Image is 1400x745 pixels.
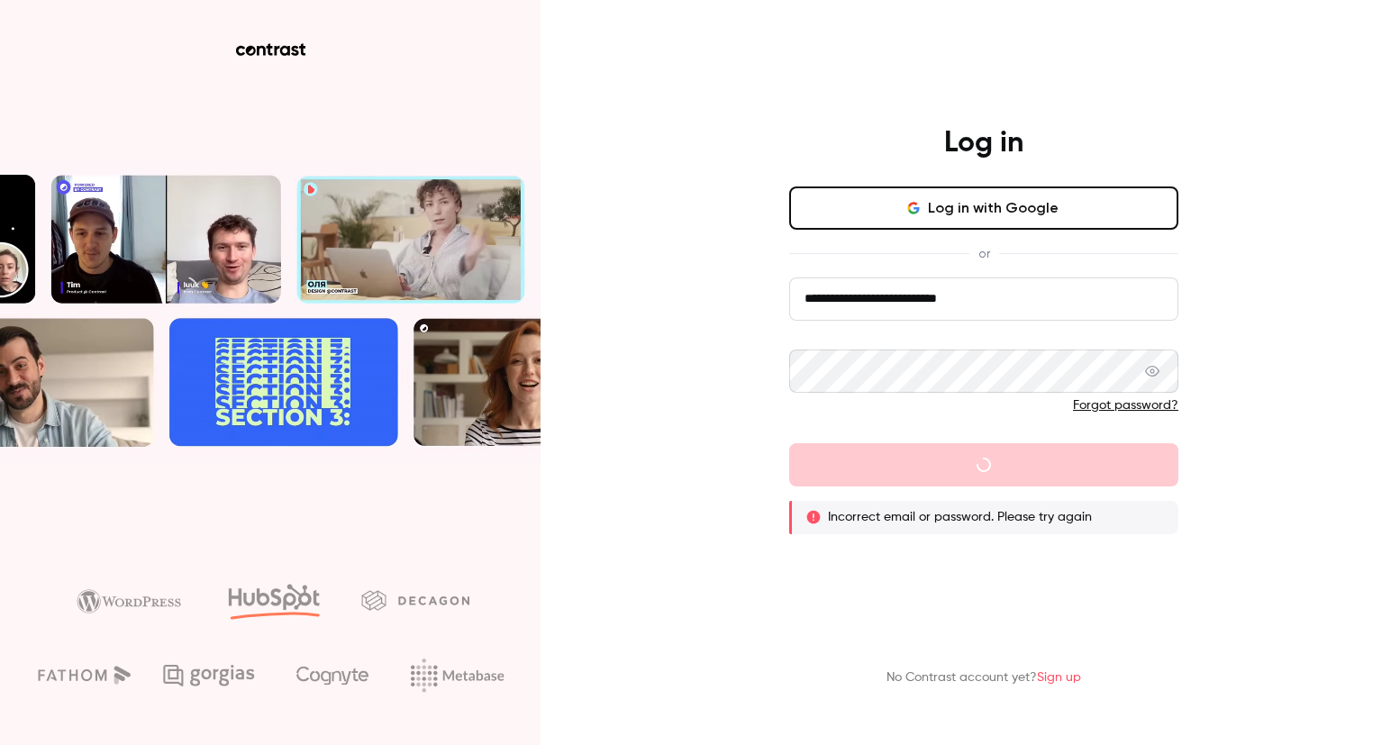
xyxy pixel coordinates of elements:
h4: Log in [944,125,1023,161]
button: Log in with Google [789,186,1178,230]
p: No Contrast account yet? [886,668,1081,687]
img: decagon [361,590,469,610]
p: Incorrect email or password. Please try again [828,508,1092,526]
a: Forgot password? [1073,399,1178,412]
span: or [969,244,999,263]
a: Sign up [1037,671,1081,684]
